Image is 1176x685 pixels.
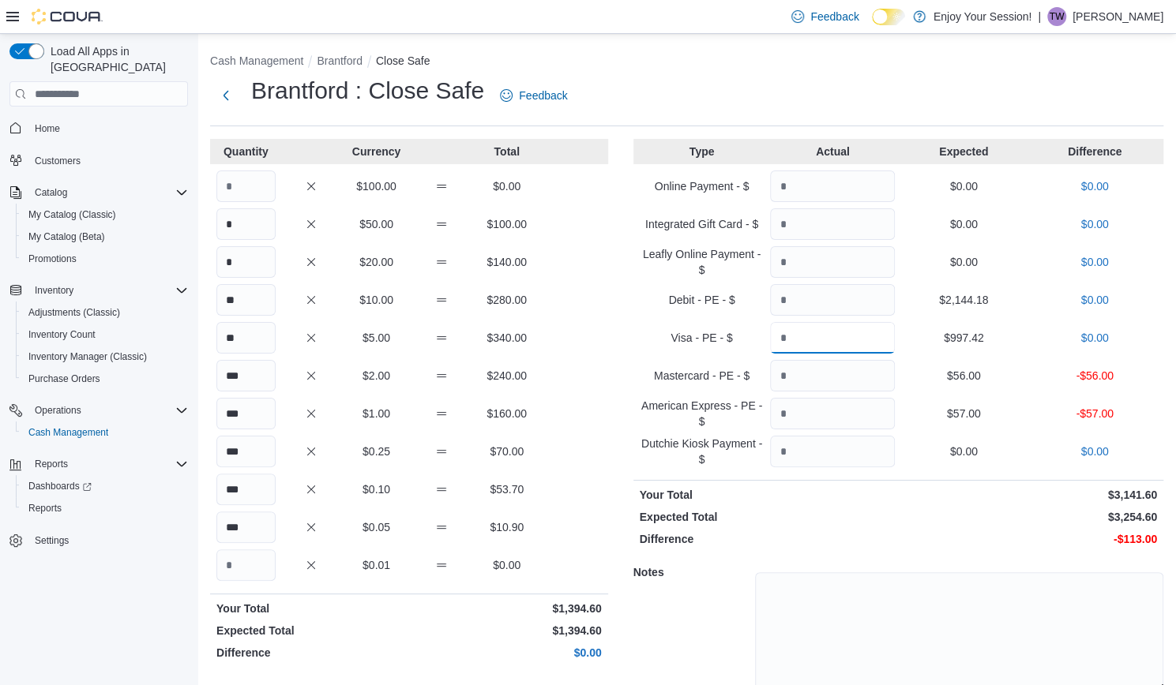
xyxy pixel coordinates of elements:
span: Catalog [28,183,188,202]
a: My Catalog (Beta) [22,227,111,246]
button: Customers [3,149,194,172]
p: $0.00 [901,254,1026,270]
span: TW [1050,7,1065,26]
button: My Catalog (Beta) [16,226,194,248]
h1: Brantford : Close Safe [251,75,484,107]
span: Inventory Count [22,325,188,344]
p: $3,141.60 [901,487,1157,503]
span: My Catalog (Classic) [28,208,116,221]
span: My Catalog (Beta) [22,227,188,246]
p: $280.00 [477,292,536,308]
p: Expected Total [216,623,406,638]
p: $0.00 [901,216,1026,232]
span: Inventory [28,281,188,300]
p: $1,394.60 [412,601,602,616]
p: $997.42 [901,330,1026,346]
p: $0.00 [477,178,536,194]
button: Purchase Orders [16,368,194,390]
p: Enjoy Your Session! [934,7,1032,26]
p: $0.00 [1032,178,1157,194]
input: Quantity [770,208,895,240]
span: Customers [35,155,81,167]
button: My Catalog (Classic) [16,204,194,226]
a: Customers [28,152,87,170]
button: Reports [16,497,194,519]
a: Inventory Manager (Classic) [22,347,153,366]
p: $0.25 [347,444,406,459]
p: $340.00 [477,330,536,346]
span: Feedback [519,88,567,103]
button: Adjustments (Classic) [16,301,194,324]
button: Catalog [28,183,73,202]
input: Quantity [770,398,895,429]
span: Feedback [810,9,859,24]
span: Customers [28,151,188,170]
a: Feedback [785,1,865,32]
span: Reports [28,502,62,515]
span: Inventory Manager (Classic) [28,350,147,363]
span: Promotions [28,253,77,265]
p: $240.00 [477,368,536,384]
p: $0.00 [1032,292,1157,308]
span: Promotions [22,249,188,268]
p: $57.00 [901,406,1026,421]
button: Home [3,116,194,139]
p: Dutchie Kiosk Payment - $ [640,436,765,467]
span: Reports [28,455,188,474]
button: Inventory [3,279,194,301]
p: $0.00 [412,645,602,661]
p: Integrated Gift Card - $ [640,216,765,232]
p: $0.00 [1032,330,1157,346]
p: -$56.00 [1032,368,1157,384]
span: Home [35,122,60,135]
p: Debit - PE - $ [640,292,765,308]
button: Cash Management [16,421,194,444]
input: Dark Mode [872,9,905,25]
span: My Catalog (Beta) [28,230,105,243]
p: $0.00 [1032,254,1157,270]
p: Difference [216,645,406,661]
button: Reports [3,453,194,475]
button: Inventory [28,281,80,300]
span: Inventory Count [28,328,96,341]
p: $160.00 [477,406,536,421]
button: Cash Management [210,54,303,67]
span: Cash Management [22,423,188,442]
p: Difference [1032,144,1157,159]
button: Operations [28,401,88,420]
span: Settings [35,534,69,547]
p: Your Total [640,487,896,503]
p: $56.00 [901,368,1026,384]
p: Visa - PE - $ [640,330,765,346]
p: Your Total [216,601,406,616]
p: $0.01 [347,557,406,573]
p: $70.00 [477,444,536,459]
p: [PERSON_NAME] [1073,7,1163,26]
input: Quantity [770,436,895,467]
p: Expected [901,144,1026,159]
input: Quantity [216,398,276,429]
p: | [1038,7,1041,26]
span: Purchase Orders [28,372,100,385]
h5: Notes [633,556,752,588]
button: Inventory Manager (Classic) [16,346,194,368]
p: $0.00 [477,557,536,573]
button: Inventory Count [16,324,194,346]
p: $10.90 [477,519,536,535]
input: Quantity [216,246,276,278]
p: Online Payment - $ [640,178,765,194]
p: $0.00 [901,178,1026,194]
span: Inventory Manager (Classic) [22,347,188,366]
a: Promotions [22,249,83,268]
button: Next [210,80,242,111]
p: $0.00 [1032,216,1157,232]
p: $0.00 [1032,444,1157,459]
span: Inventory [35,284,73,297]
span: Settings [28,530,188,550]
button: Close Safe [376,54,430,67]
span: Operations [35,404,81,417]
span: Dashboards [22,477,188,496]
p: $0.00 [901,444,1026,459]
input: Quantity [770,360,895,391]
